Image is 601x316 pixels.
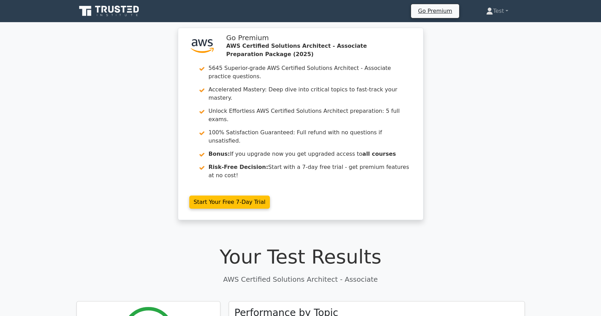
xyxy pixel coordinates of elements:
[76,274,525,285] p: AWS Certified Solutions Architect - Associate
[414,6,456,16] a: Go Premium
[470,4,525,18] a: Test
[189,196,270,209] a: Start Your Free 7-Day Trial
[76,245,525,268] h1: Your Test Results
